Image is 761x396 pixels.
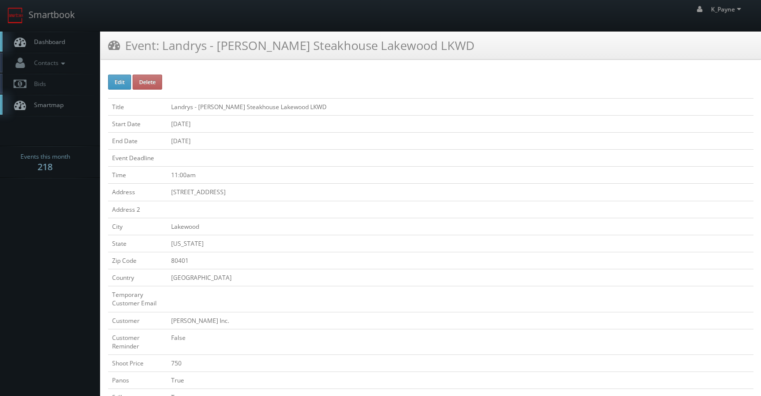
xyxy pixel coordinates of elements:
[108,252,167,269] td: Zip Code
[167,167,753,184] td: 11:00am
[29,101,64,109] span: Smartmap
[29,38,65,46] span: Dashboard
[108,235,167,252] td: State
[167,269,753,286] td: [GEOGRAPHIC_DATA]
[108,115,167,132] td: Start Date
[108,269,167,286] td: Country
[108,37,474,54] h3: Event: Landrys - [PERSON_NAME] Steakhouse Lakewood LKWD
[108,184,167,201] td: Address
[108,98,167,115] td: Title
[108,286,167,312] td: Temporary Customer Email
[108,312,167,329] td: Customer
[108,329,167,354] td: Customer Reminder
[29,59,68,67] span: Contacts
[29,80,46,88] span: Bids
[21,152,70,162] span: Events this month
[167,115,753,132] td: [DATE]
[167,98,753,115] td: Landrys - [PERSON_NAME] Steakhouse Lakewood LKWD
[167,354,753,371] td: 750
[38,161,53,173] strong: 218
[108,201,167,218] td: Address 2
[167,372,753,389] td: True
[133,75,162,90] button: Delete
[167,235,753,252] td: [US_STATE]
[167,218,753,235] td: Lakewood
[167,329,753,354] td: False
[108,218,167,235] td: City
[711,5,744,14] span: K_Payne
[108,167,167,184] td: Time
[108,132,167,149] td: End Date
[167,132,753,149] td: [DATE]
[108,150,167,167] td: Event Deadline
[8,8,24,24] img: smartbook-logo.png
[167,312,753,329] td: [PERSON_NAME] Inc.
[108,354,167,371] td: Shoot Price
[167,184,753,201] td: [STREET_ADDRESS]
[108,372,167,389] td: Panos
[167,252,753,269] td: 80401
[108,75,131,90] button: Edit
